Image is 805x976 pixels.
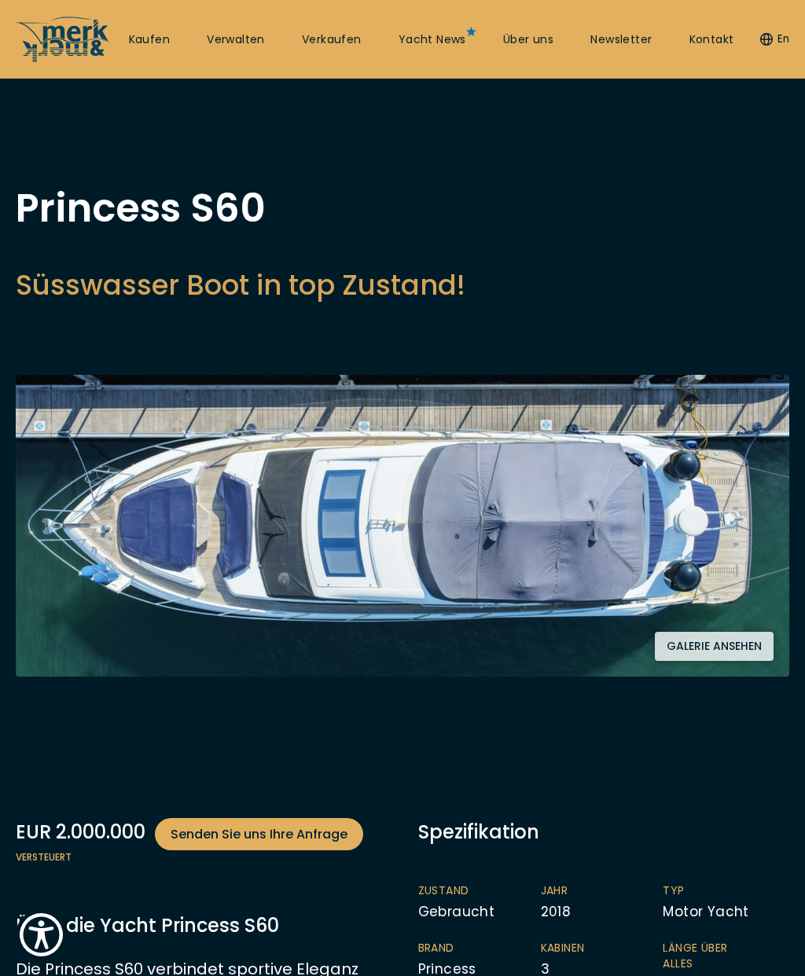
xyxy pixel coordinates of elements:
[16,375,789,677] img: Merk&Merk
[16,850,387,864] span: Versteuert
[590,32,652,48] a: Newsletter
[541,883,663,921] li: 2018
[655,632,774,661] button: Galerie ansehen
[663,883,754,899] span: Typ
[418,883,509,899] span: Zustand
[399,32,466,48] a: Yacht News
[541,941,632,956] span: Kabinen
[760,31,789,47] button: En
[16,912,387,939] h3: Über die Yacht Princess S60
[207,32,265,48] a: Verwalten
[129,32,170,48] a: Kaufen
[663,883,785,921] li: Motor Yacht
[171,824,347,844] span: Senden Sie uns Ihre Anfrage
[16,189,465,228] h1: Princess S60
[155,818,363,850] a: Senden Sie uns Ihre Anfrage
[418,883,541,921] li: Gebraucht
[418,818,789,846] div: Spezifikation
[503,32,553,48] a: Über uns
[16,909,67,960] button: Show Accessibility Preferences
[418,941,509,956] span: Brand
[16,266,465,304] h2: Süsswasser Boot in top Zustand!
[541,883,632,899] span: Jahr
[302,32,362,48] a: Verkaufen
[663,941,754,971] span: Länge über Alles
[689,32,734,48] a: Kontakt
[16,818,387,850] div: EUR 2.000.000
